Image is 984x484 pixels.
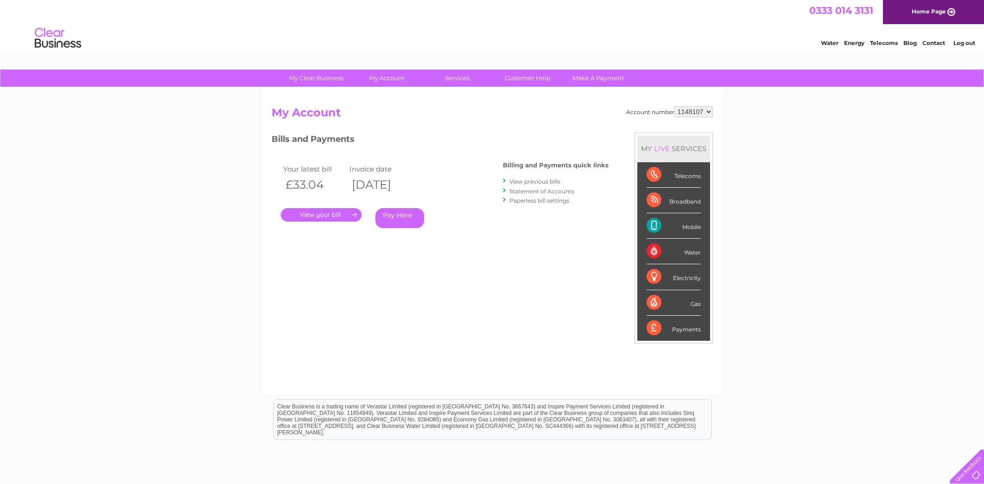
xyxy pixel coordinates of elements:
[637,135,710,162] div: MY SERVICES
[647,162,701,188] div: Telecoms
[281,208,362,222] a: .
[281,163,348,175] td: Your latest bill
[647,316,701,341] div: Payments
[272,106,713,124] h2: My Account
[347,163,414,175] td: Invoice date
[273,5,711,45] div: Clear Business is a trading name of Verastar Limited (registered in [GEOGRAPHIC_DATA] No. 3667643...
[870,39,898,46] a: Telecoms
[34,24,82,52] img: logo.png
[953,39,975,46] a: Log out
[647,213,701,239] div: Mobile
[489,70,566,87] a: Customer Help
[272,133,609,149] h3: Bills and Payments
[419,70,495,87] a: Services
[349,70,425,87] a: My Account
[503,162,609,169] h4: Billing and Payments quick links
[278,70,355,87] a: My Clear Business
[626,106,713,117] div: Account number
[647,188,701,213] div: Broadband
[809,5,873,16] a: 0333 014 3131
[652,144,672,153] div: LIVE
[281,175,348,194] th: £33.04
[647,290,701,316] div: Gas
[922,39,945,46] a: Contact
[509,197,569,204] a: Paperless bill settings
[509,188,574,195] a: Statement of Accounts
[844,39,864,46] a: Energy
[647,264,701,290] div: Electricity
[375,208,424,228] a: Pay Here
[560,70,636,87] a: Make A Payment
[821,39,838,46] a: Water
[647,239,701,264] div: Water
[903,39,917,46] a: Blog
[509,178,560,185] a: View previous bills
[347,175,414,194] th: [DATE]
